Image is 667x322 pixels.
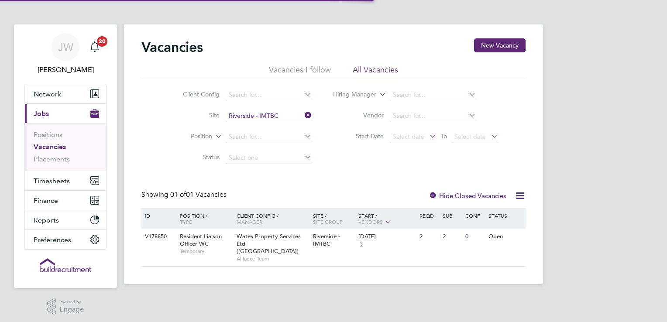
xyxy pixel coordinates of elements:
span: Manager [237,218,262,225]
a: Vacancies [34,143,66,151]
div: Open [486,229,524,245]
button: Network [25,84,106,103]
div: 2 [440,229,463,245]
span: Type [180,218,192,225]
span: Network [34,90,61,98]
label: Hide Closed Vacancies [429,192,506,200]
div: 0 [463,229,486,245]
span: Engage [59,306,84,313]
span: Jobs [34,110,49,118]
div: Start / [356,208,417,230]
button: New Vacancy [474,38,526,52]
span: Select date [454,133,486,140]
input: Search for... [390,89,476,101]
h2: Vacancies [141,38,203,56]
a: 20 [86,33,103,61]
div: Site / [311,208,357,229]
span: 01 of [170,190,186,199]
div: Sub [440,208,463,223]
label: Site [169,111,220,119]
input: Search for... [226,131,312,143]
span: Josh Wakefield [24,65,107,75]
span: Powered by [59,298,84,306]
a: JW[PERSON_NAME] [24,33,107,75]
span: JW [58,41,73,53]
input: Search for... [390,110,476,122]
span: 20 [97,36,107,47]
div: 2 [417,229,440,245]
img: buildrec-logo-retina.png [40,258,91,272]
a: Positions [34,130,62,139]
span: Temporary [180,248,232,255]
span: Select date [393,133,424,140]
span: To [438,130,450,142]
span: 01 Vacancies [170,190,227,199]
span: Timesheets [34,177,70,185]
div: [DATE] [358,233,415,240]
button: Finance [25,191,106,210]
span: Resident Liaison Officer WC [180,233,222,247]
input: Search for... [226,110,312,122]
li: Vacancies I follow [269,65,331,80]
div: Status [486,208,524,223]
button: Preferences [25,230,106,249]
input: Search for... [226,89,312,101]
span: Wates Property Services Ltd ([GEOGRAPHIC_DATA]) [237,233,301,255]
label: Hiring Manager [326,90,376,99]
span: Alliance Team [237,255,309,262]
div: Client Config / [234,208,311,229]
a: Powered byEngage [47,298,84,315]
label: Start Date [333,132,384,140]
label: Vendor [333,111,384,119]
span: Riverside - IMTBC [313,233,340,247]
span: Preferences [34,236,71,244]
div: Jobs [25,123,106,171]
label: Client Config [169,90,220,98]
div: Conf [463,208,486,223]
button: Jobs [25,104,106,123]
span: Vendors [358,218,383,225]
div: ID [143,208,173,223]
div: Position / [173,208,234,229]
input: Select one [226,152,312,164]
span: Site Group [313,218,343,225]
span: Finance [34,196,58,205]
button: Timesheets [25,171,106,190]
nav: Main navigation [14,24,117,288]
label: Status [169,153,220,161]
a: Go to home page [24,258,107,272]
div: Reqd [417,208,440,223]
span: Reports [34,216,59,224]
button: Reports [25,210,106,230]
div: Showing [141,190,228,199]
label: Position [162,132,212,141]
span: 3 [358,240,364,248]
a: Placements [34,155,70,163]
li: All Vacancies [353,65,398,80]
div: V178850 [143,229,173,245]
